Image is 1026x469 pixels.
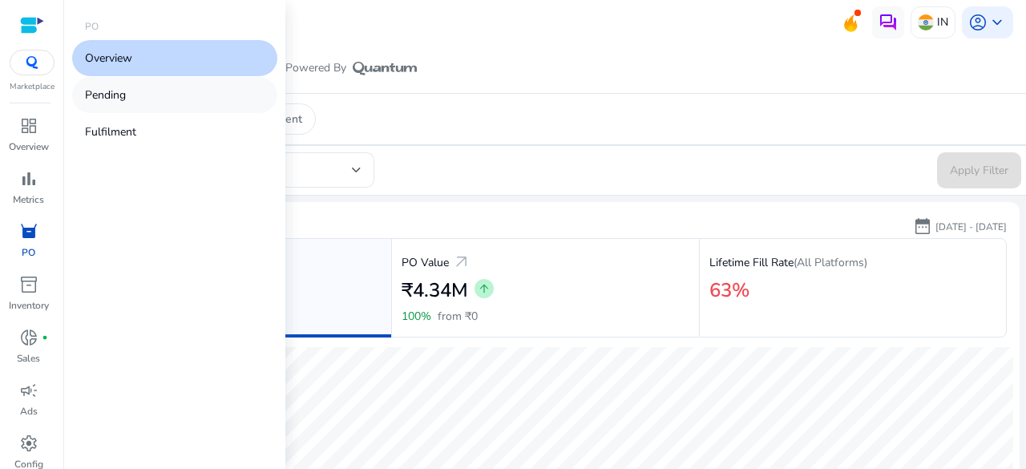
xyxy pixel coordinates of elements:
span: (All Platforms) [794,255,867,270]
p: from ₹0 [438,308,478,325]
span: Powered By [285,60,346,76]
p: PO [22,245,35,260]
p: Ads [20,404,38,418]
span: arrow_outward [452,253,471,272]
p: Inventory [9,298,49,313]
p: Marketplace [10,81,55,93]
p: Overview [85,50,132,67]
p: Lifetime Fill Rate [709,254,867,271]
span: keyboard_arrow_down [988,13,1007,32]
span: campaign [19,381,38,400]
p: PO Value [402,254,449,271]
img: in.svg [918,14,934,30]
p: [DATE] - [DATE] [935,220,1007,234]
p: Pending [85,87,126,103]
h2: ₹4.34M [402,279,468,302]
span: donut_small [19,328,38,347]
p: IN [937,8,948,36]
span: bar_chart [19,169,38,188]
p: 100% [402,308,431,325]
span: inventory_2 [19,275,38,294]
p: Fulfilment [85,123,136,140]
span: arrow_upward [478,282,491,295]
h2: 63% [709,279,749,302]
span: orders [19,222,38,241]
p: PO [85,19,99,34]
span: date_range [913,216,932,236]
span: account_circle [968,13,988,32]
p: Metrics [13,192,44,207]
span: fiber_manual_record [42,334,48,341]
span: settings [19,434,38,453]
span: dashboard [19,116,38,135]
p: Overview [9,139,49,154]
img: QC-logo.svg [18,56,46,69]
p: Sales [17,351,40,366]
